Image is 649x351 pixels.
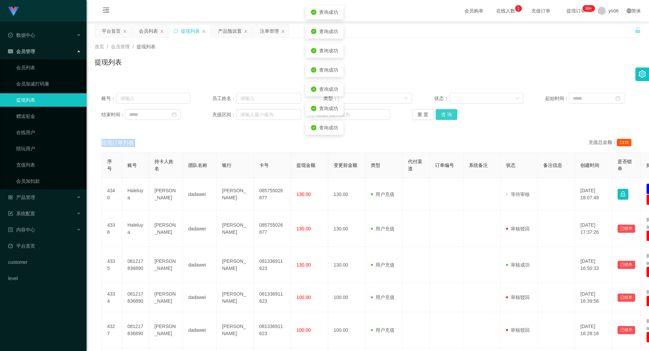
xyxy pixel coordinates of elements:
[404,96,408,101] i: 图标: down
[371,192,394,197] span: 用户充值
[254,211,291,247] td: 085755026877
[127,162,137,168] span: 账号
[580,162,599,168] span: 创建时间
[16,109,81,123] a: 赠送彩金
[311,48,316,53] i: icon: check-circle
[183,283,217,312] td: dadawei
[101,139,134,147] span: 提现订单列表
[101,111,125,118] span: 结束时间：
[506,162,515,168] span: 状态
[149,178,183,211] td: [PERSON_NAME]
[328,312,365,348] td: 100.00
[635,27,641,33] i: 图标: unlock
[8,49,35,54] span: 会员管理
[254,283,291,312] td: 081336911623
[102,25,121,37] div: 平台首页
[435,162,454,168] span: 订单编号
[95,0,118,22] i: 图标: menu-fold
[8,239,81,253] a: 图标: dashboard平台首页
[618,294,635,302] button: 已锁单
[319,29,338,34] span: 查询成功
[639,70,646,78] i: 图标: setting
[618,159,632,171] span: 是否锁单
[181,25,200,37] div: 提现列表
[188,162,207,168] span: 团队名称
[515,5,522,12] sup: 1
[236,109,301,120] input: 请输入最小值为
[319,9,338,15] span: 查询成功
[319,67,338,73] span: 查询成功
[102,211,122,247] td: 4338
[102,312,122,348] td: 4327
[122,283,149,312] td: 081217836890
[296,327,311,333] span: 100.00
[281,29,285,33] i: 图标: close
[575,247,612,283] td: [DATE] 16:50:33
[8,227,35,232] span: 内容中心
[149,283,183,312] td: [PERSON_NAME]
[122,211,149,247] td: Haleluya
[102,283,122,312] td: 4334
[149,312,183,348] td: [PERSON_NAME]
[16,174,81,188] a: 会员加扣款
[16,126,81,139] a: 在线用户
[493,8,519,13] span: 在线人数
[618,326,635,334] button: 已锁单
[618,261,635,269] button: 已锁单
[582,5,595,12] sup: 271
[334,162,357,168] span: 变更前金额
[8,195,13,200] i: 图标: appstore-o
[16,158,81,172] a: 充值列表
[371,262,394,268] span: 用户充值
[311,86,316,92] i: icon: check-circle
[311,9,316,15] i: icon: check-circle
[618,189,628,200] button: 图标: lock
[8,255,81,269] a: customer
[107,44,108,49] span: /
[8,195,35,200] span: 产品管理
[173,29,178,33] i: 图标: sync
[217,178,254,211] td: [PERSON_NAME]
[8,7,19,16] img: logo.9652507e.png
[254,178,291,211] td: 085755026877
[575,283,612,312] td: [DATE] 16:39:58
[101,95,116,102] span: 账号：
[259,162,269,168] span: 卡号
[528,8,554,13] span: 充值订单
[371,327,394,333] span: 用户充值
[408,159,422,171] span: 代付渠道
[506,295,530,300] span: 审核驳回
[616,96,620,101] i: 图标: calendar
[8,272,81,285] a: level
[107,159,112,171] span: 序号
[111,44,130,49] span: 会员管理
[311,125,316,130] i: icon: check-circle
[137,44,155,49] span: 提现列表
[8,49,13,54] i: 图标: table
[8,32,35,38] span: 数据中心
[183,312,217,348] td: dadawei
[517,5,520,12] p: 1
[506,327,530,333] span: 审核驳回
[8,33,13,37] i: 图标: check-circle-o
[469,162,488,168] span: 系统备注
[371,226,394,231] span: 用户充值
[296,226,311,231] span: 130.00
[506,192,530,197] span: 等待审核
[319,48,338,53] span: 查询成功
[212,111,236,118] span: 充值区间：
[588,139,634,147] div: 充值总金额：
[8,211,35,216] span: 系统配置
[319,106,338,111] span: 查询成功
[139,25,158,37] div: 会员列表
[296,192,311,197] span: 130.00
[328,247,365,283] td: 130.00
[575,312,612,348] td: [DATE] 16:28:16
[319,125,338,130] span: 查询成功
[95,44,104,49] span: 首页
[311,106,316,111] i: icon: check-circle
[311,67,316,73] i: icon: check-circle
[563,8,589,13] span: 提现订单
[154,159,173,171] span: 持卡人姓名
[296,262,311,268] span: 130.00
